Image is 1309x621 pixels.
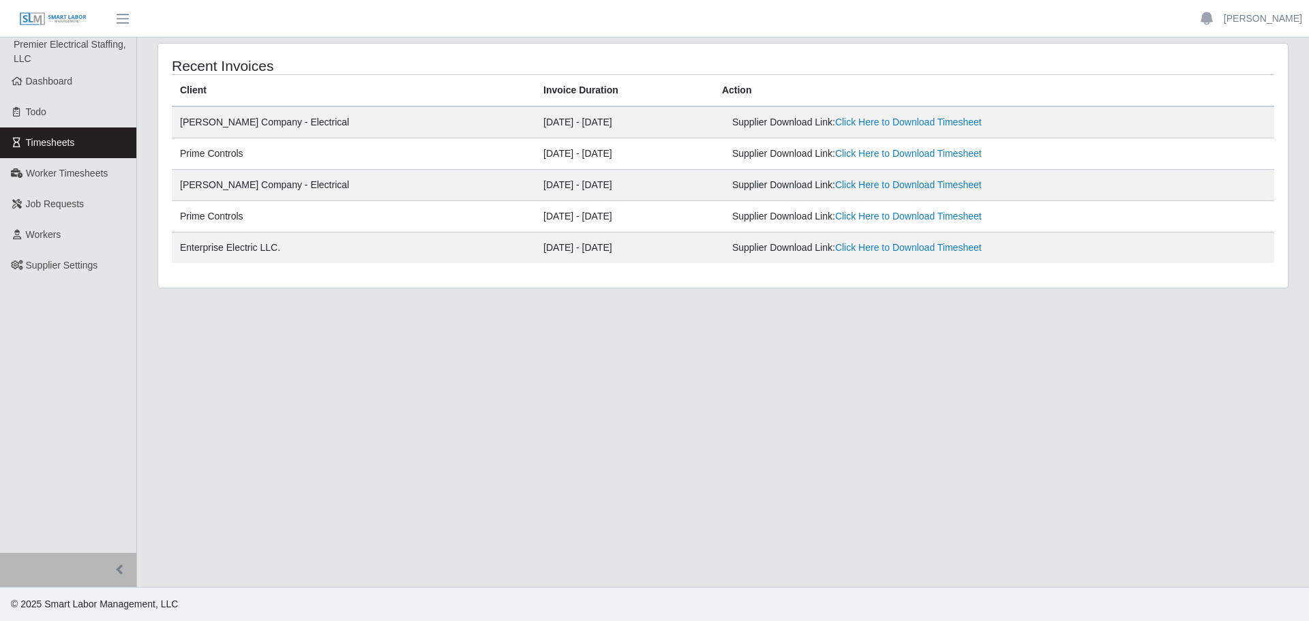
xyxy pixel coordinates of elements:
span: Worker Timesheets [26,168,108,179]
div: Supplier Download Link: [732,115,1074,130]
div: Supplier Download Link: [732,147,1074,161]
span: Timesheets [26,137,75,148]
img: SLM Logo [19,12,87,27]
div: Supplier Download Link: [732,241,1074,255]
th: Invoice Duration [535,75,714,107]
a: Click Here to Download Timesheet [835,211,982,222]
td: [DATE] - [DATE] [535,170,714,201]
span: Premier Electrical Staffing, LLC [14,39,126,64]
td: [PERSON_NAME] Company - Electrical [172,170,535,201]
span: Workers [26,229,61,240]
span: Job Requests [26,198,85,209]
div: Supplier Download Link: [732,209,1074,224]
td: Prime Controls [172,201,535,232]
span: © 2025 Smart Labor Management, LLC [11,599,178,609]
div: Supplier Download Link: [732,178,1074,192]
td: Enterprise Electric LLC. [172,232,535,264]
a: Click Here to Download Timesheet [835,242,982,253]
td: [PERSON_NAME] Company - Electrical [172,106,535,138]
a: Click Here to Download Timesheet [835,117,982,127]
span: Dashboard [26,76,73,87]
td: [DATE] - [DATE] [535,232,714,264]
td: [DATE] - [DATE] [535,138,714,170]
a: Click Here to Download Timesheet [835,179,982,190]
span: Todo [26,106,46,117]
a: [PERSON_NAME] [1224,12,1302,26]
span: Supplier Settings [26,260,98,271]
h4: Recent Invoices [172,57,619,74]
td: [DATE] - [DATE] [535,106,714,138]
th: Action [714,75,1274,107]
th: Client [172,75,535,107]
a: Click Here to Download Timesheet [835,148,982,159]
td: [DATE] - [DATE] [535,201,714,232]
td: Prime Controls [172,138,535,170]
